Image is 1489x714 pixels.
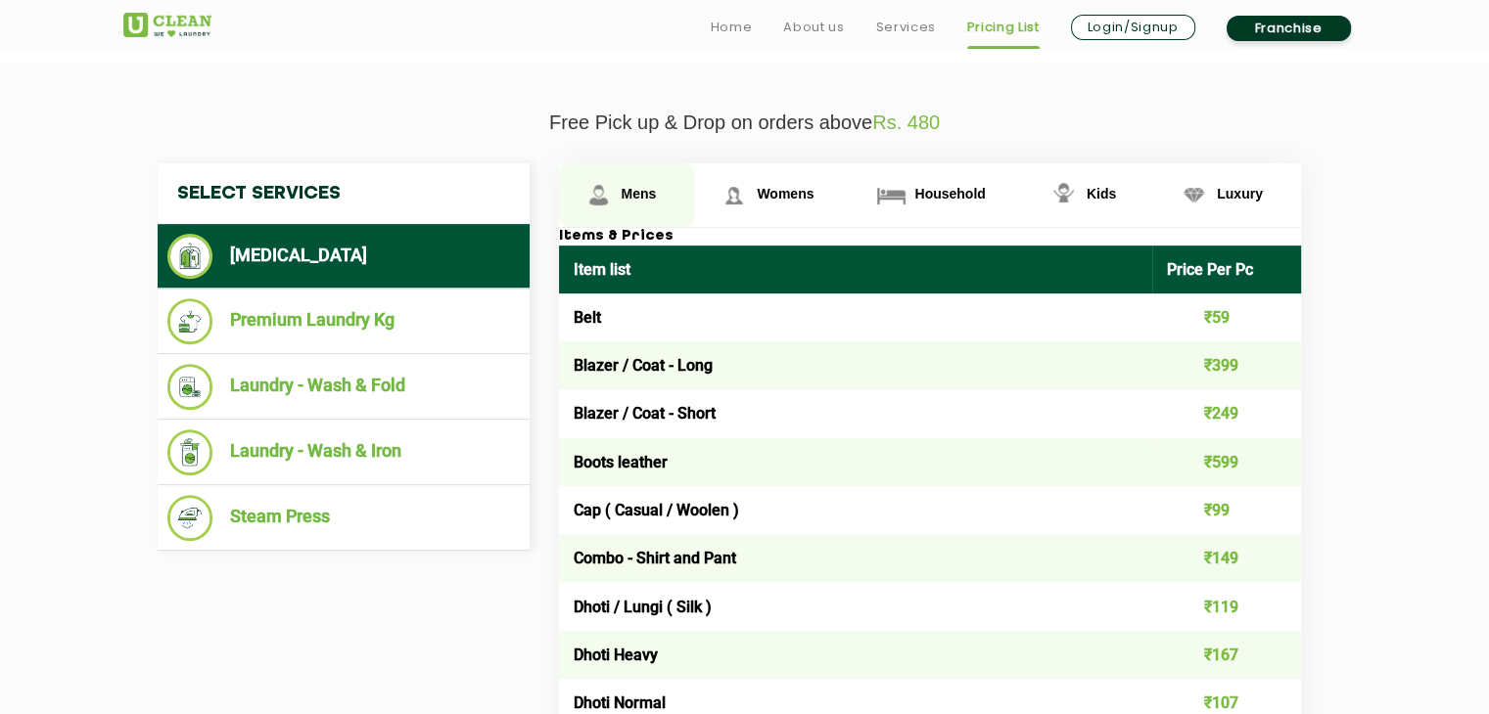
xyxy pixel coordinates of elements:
p: Free Pick up & Drop on orders above [123,112,1367,134]
img: Laundry - Wash & Fold [167,364,213,410]
td: ₹119 [1152,582,1301,630]
th: Item list [559,245,1153,293]
td: ₹99 [1152,486,1301,534]
td: Boots leather [559,438,1153,486]
img: Womens [717,178,751,212]
img: Laundry - Wash & Iron [167,429,213,475]
span: Mens [622,186,657,201]
img: Mens [582,178,616,212]
img: Steam Press [167,495,213,541]
li: Steam Press [167,495,520,541]
a: Pricing List [967,16,1040,39]
a: Services [875,16,935,39]
td: ₹599 [1152,438,1301,486]
td: Blazer / Coat - Long [559,341,1153,389]
img: Premium Laundry Kg [167,298,213,344]
span: Kids [1087,186,1116,201]
td: ₹249 [1152,389,1301,437]
a: Home [711,16,753,39]
td: ₹399 [1152,341,1301,389]
td: Belt [559,293,1153,341]
li: [MEDICAL_DATA] [167,234,520,279]
td: Blazer / Coat - Short [559,389,1153,437]
li: Laundry - Wash & Fold [167,364,520,410]
span: Household [914,186,985,201]
img: Luxury [1177,178,1211,212]
h4: Select Services [158,163,530,224]
td: Dhoti / Lungi ( Silk ) [559,582,1153,630]
td: Combo - Shirt and Pant [559,534,1153,582]
td: Dhoti Heavy [559,631,1153,679]
span: Womens [757,186,814,201]
a: Franchise [1227,16,1351,41]
li: Laundry - Wash & Iron [167,429,520,475]
span: Luxury [1217,186,1263,201]
td: ₹59 [1152,293,1301,341]
td: ₹167 [1152,631,1301,679]
a: Login/Signup [1071,15,1195,40]
span: Rs. 480 [872,112,940,133]
img: Kids [1047,178,1081,212]
a: About us [783,16,844,39]
img: UClean Laundry and Dry Cleaning [123,13,211,37]
td: Cap ( Casual / Woolen ) [559,486,1153,534]
th: Price Per Pc [1152,245,1301,293]
td: ₹149 [1152,534,1301,582]
img: Household [874,178,908,212]
img: Dry Cleaning [167,234,213,279]
li: Premium Laundry Kg [167,298,520,344]
h3: Items & Prices [559,228,1301,245]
